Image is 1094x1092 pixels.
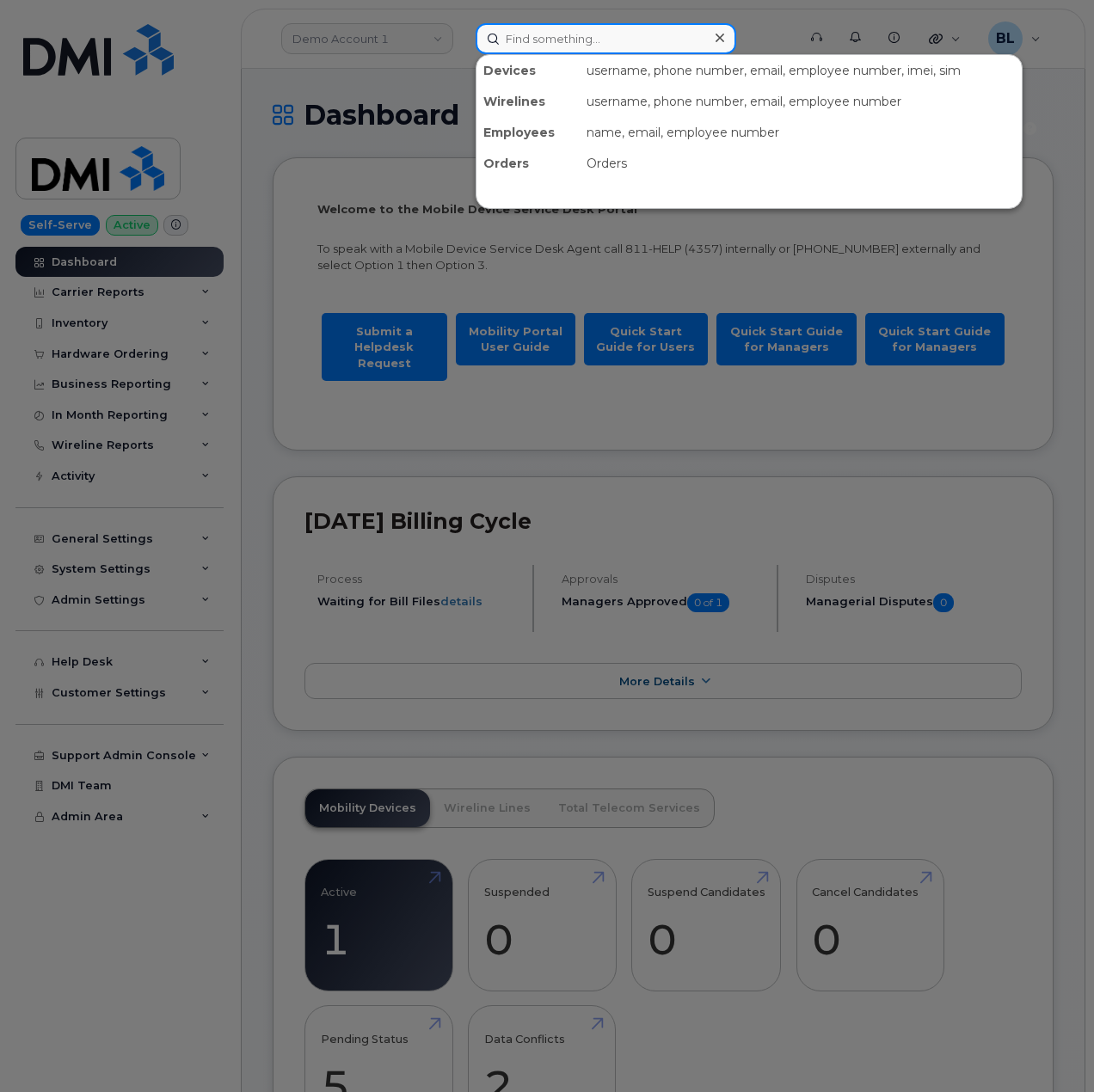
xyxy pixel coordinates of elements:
div: Wirelines [476,86,580,117]
div: username, phone number, email, employee number [580,86,1022,117]
div: Orders [476,148,580,179]
div: name, email, employee number [580,117,1022,148]
div: Orders [580,148,1022,179]
div: Devices [476,55,580,86]
div: username, phone number, email, employee number, imei, sim [580,55,1022,86]
div: Employees [476,117,580,148]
